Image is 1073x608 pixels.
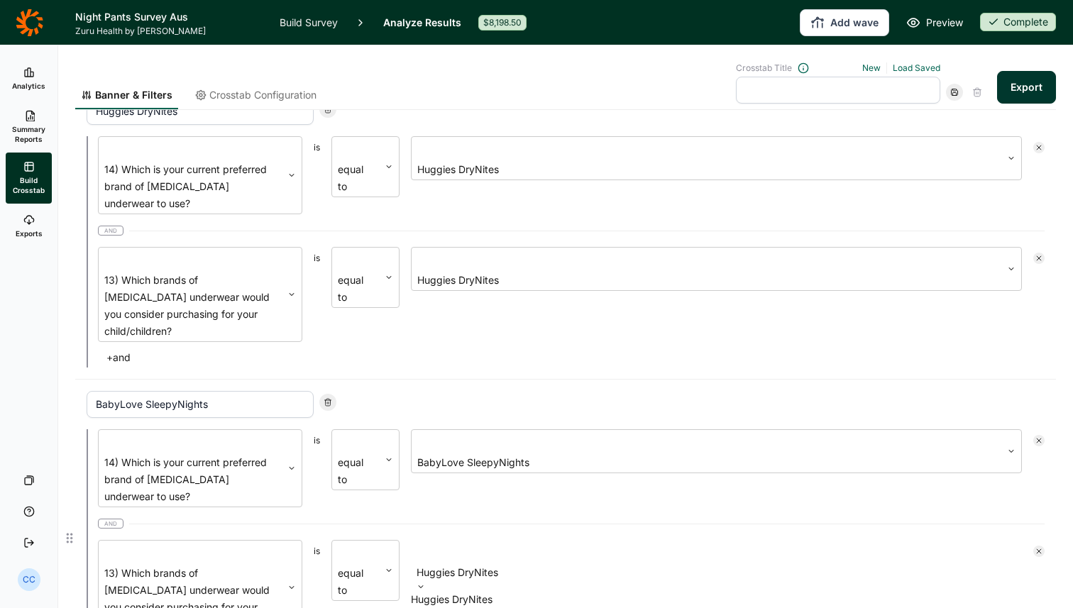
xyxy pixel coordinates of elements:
[417,564,757,581] div: Huggies DryNites
[478,15,527,31] div: $8,198.50
[98,226,123,236] span: and
[98,348,139,367] button: +and
[411,591,1022,608] div: Huggies DryNites
[338,161,373,195] div: equal to
[95,88,172,102] span: Banner & Filters
[417,161,747,178] div: Huggies DryNites
[98,519,123,529] span: and
[980,13,1056,31] div: Complete
[11,175,46,195] span: Build Crosstab
[1033,253,1045,264] div: Remove
[906,14,963,31] a: Preview
[6,56,52,101] a: Analytics
[893,62,940,73] a: Load Saved
[75,26,263,37] span: Zuru Health by [PERSON_NAME]
[104,161,276,212] div: 14) Which is your current preferred brand of [MEDICAL_DATA] underwear to use?
[1033,142,1045,153] div: Remove
[16,228,43,238] span: Exports
[314,435,320,507] span: is
[314,142,320,214] span: is
[926,14,963,31] span: Preview
[11,124,46,144] span: Summary Reports
[87,391,314,418] input: Banner point name...
[18,568,40,591] div: CC
[104,272,276,340] div: 13) Which brands of [MEDICAL_DATA] underwear would you consider purchasing for your child/children?
[800,9,889,36] button: Add wave
[12,81,45,91] span: Analytics
[87,98,314,125] input: Banner point name...
[6,101,52,153] a: Summary Reports
[104,454,276,505] div: 14) Which is your current preferred brand of [MEDICAL_DATA] underwear to use?
[997,71,1056,104] button: Export
[319,394,336,411] div: Remove
[314,253,320,342] span: is
[1033,546,1045,557] div: Remove
[862,62,881,73] a: New
[338,272,373,306] div: equal to
[6,204,52,249] a: Exports
[980,13,1056,33] button: Complete
[969,84,986,101] div: Delete
[75,9,263,26] h1: Night Pants Survey Aus
[417,272,747,289] div: Huggies DryNites
[338,565,373,599] div: equal to
[6,153,52,204] a: Build Crosstab
[417,454,763,471] div: BabyLove SleepyNights
[736,62,792,74] span: Crosstab Title
[1033,435,1045,446] div: Remove
[946,84,963,101] div: Save Crosstab
[338,454,373,488] div: equal to
[209,88,317,102] span: Crosstab Configuration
